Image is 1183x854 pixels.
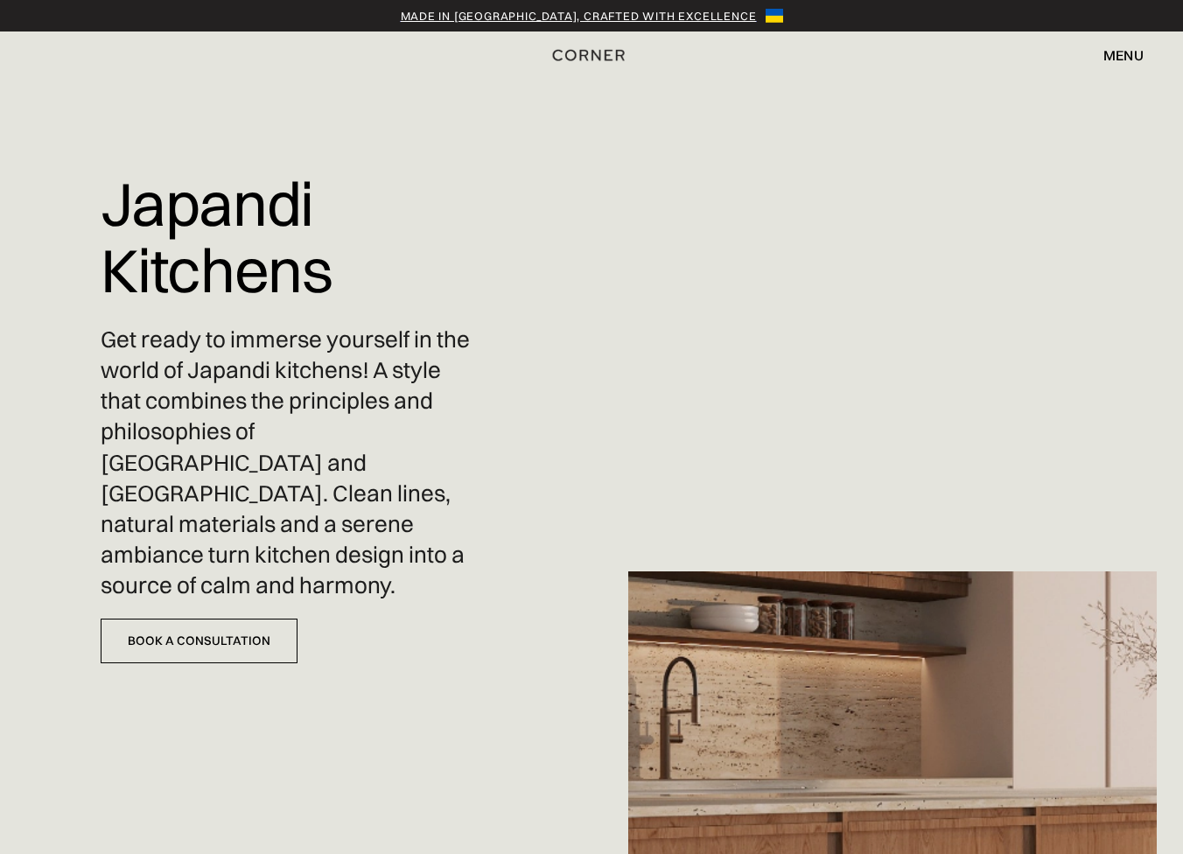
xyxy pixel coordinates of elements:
[101,157,481,316] h1: Japandi Kitchens
[101,619,297,663] a: Book a Consultation
[1103,48,1144,62] div: menu
[528,44,655,66] a: home
[101,325,481,601] p: Get ready to immerse yourself in the world of Japandi kitchens! A style that combines the princip...
[401,7,757,24] a: Made in [GEOGRAPHIC_DATA], crafted with excellence
[1086,40,1144,70] div: menu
